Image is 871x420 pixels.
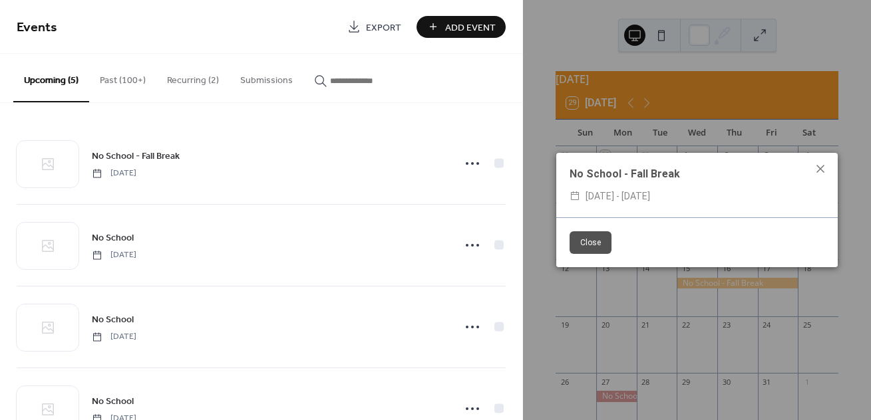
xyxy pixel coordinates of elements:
[337,16,411,38] a: Export
[92,312,134,327] a: No School
[570,189,580,205] div: ​
[92,231,134,245] span: No School
[586,189,650,205] span: [DATE] - [DATE]
[92,150,180,163] span: No School - Fall Break
[556,166,838,182] div: No School - Fall Break
[17,15,57,41] span: Events
[92,167,136,179] span: [DATE]
[92,230,134,245] a: No School
[230,54,303,101] button: Submissions
[92,313,134,327] span: No School
[445,21,496,35] span: Add Event
[417,16,506,38] button: Add Event
[92,331,136,343] span: [DATE]
[92,249,136,261] span: [DATE]
[92,148,180,163] a: No School - Fall Break
[92,393,134,409] a: No School
[156,54,230,101] button: Recurring (2)
[366,21,401,35] span: Export
[13,54,89,102] button: Upcoming (5)
[570,231,611,254] button: Close
[92,395,134,409] span: No School
[89,54,156,101] button: Past (100+)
